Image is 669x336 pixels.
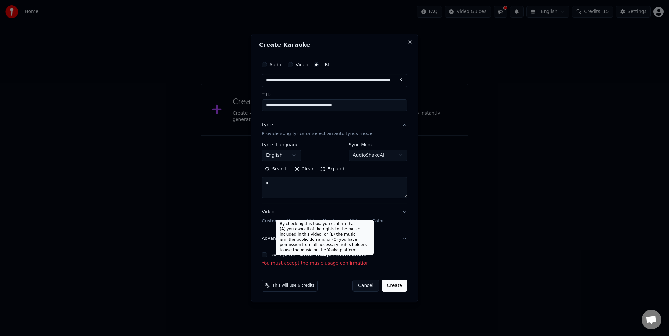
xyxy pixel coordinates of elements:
[262,230,407,247] button: Advanced
[299,253,367,257] button: I accept the
[262,92,407,97] label: Title
[276,220,374,255] div: By checking this box, you confirm that (A) you own all of the rights to the music included in thi...
[272,283,315,288] span: This will use 6 credits
[349,143,407,147] label: Sync Model
[262,164,291,175] button: Search
[269,62,283,67] label: Audio
[259,42,410,48] h2: Create Karaoke
[269,253,367,257] label: I accept the
[317,164,348,175] button: Expand
[262,143,407,203] div: LyricsProvide song lyrics or select an auto lyrics model
[262,143,301,147] label: Lyrics Language
[262,116,407,143] button: LyricsProvide song lyrics or select an auto lyrics model
[262,260,407,267] p: You must accept the music usage confirmation
[296,62,308,67] label: Video
[352,280,379,292] button: Cancel
[262,204,407,230] button: VideoCustomize Karaoke Video: Use Image, Video, or Color
[262,131,374,137] p: Provide song lyrics or select an auto lyrics model
[262,218,384,225] p: Customize Karaoke Video: Use Image, Video, or Color
[262,122,274,128] div: Lyrics
[382,280,407,292] button: Create
[262,209,384,225] div: Video
[291,164,317,175] button: Clear
[321,62,331,67] label: URL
